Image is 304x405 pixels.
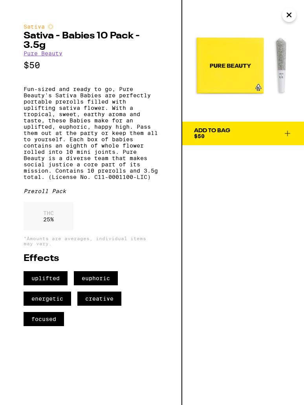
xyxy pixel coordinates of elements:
[282,8,296,22] button: Close
[77,292,121,306] span: creative
[43,210,54,216] p: THC
[24,60,158,70] p: $50
[24,236,158,246] p: *Amounts are averages, individual items may vary.
[24,292,71,306] span: energetic
[194,133,205,139] span: $50
[24,254,158,263] h2: Effects
[24,271,68,285] span: uplifted
[24,24,158,30] div: Sativa
[74,271,118,285] span: euphoric
[24,86,158,180] p: Fun-sized and ready to go, Pure Beauty's Sativa Babies are perfectly portable prerolls filled wit...
[24,202,73,230] div: 25 %
[24,312,64,326] span: focused
[24,50,62,57] a: Pure Beauty
[48,24,54,30] img: sativaColor.svg
[182,122,304,145] button: Add To Bag$50
[24,188,158,194] div: Preroll Pack
[24,31,158,50] h2: Sativa - Babies 10 Pack - 3.5g
[194,128,230,133] div: Add To Bag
